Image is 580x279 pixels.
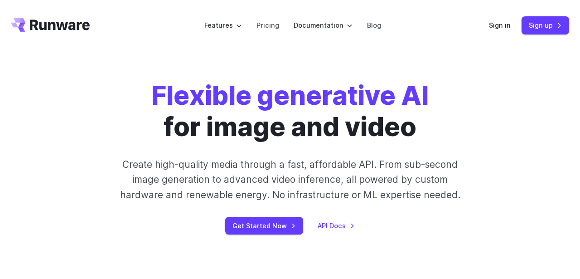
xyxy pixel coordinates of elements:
[111,157,469,202] p: Create high-quality media through a fast, affordable API. From sub-second image generation to adv...
[225,217,303,235] a: Get Started Now
[318,220,355,231] a: API Docs
[522,16,569,34] a: Sign up
[11,18,90,32] a: Go to /
[151,79,429,111] strong: Flexible generative AI
[367,20,381,30] a: Blog
[204,20,242,30] label: Features
[256,20,279,30] a: Pricing
[489,20,511,30] a: Sign in
[151,80,429,142] h1: for image and video
[294,20,353,30] label: Documentation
